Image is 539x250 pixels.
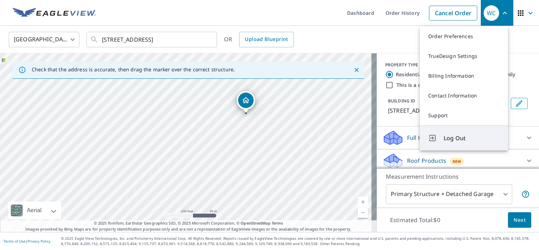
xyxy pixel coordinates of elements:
[358,197,368,207] a: Current Level 17, Zoom In
[28,239,50,244] a: Privacy Policy
[484,5,499,21] div: WC
[4,239,25,244] a: Terms of Use
[508,212,531,228] button: Next
[358,207,368,218] a: Current Level 17, Zoom Out
[521,190,530,198] span: Your report will include the primary structure and a detached garage if one exists.
[102,30,202,49] input: Search by address or latitude-longitude
[396,82,439,89] label: This is a complex
[388,106,508,115] p: [STREET_ADDRESS]
[420,125,508,150] button: Log Out
[25,202,44,219] div: Aerial
[407,156,446,165] p: Roof Products
[9,30,79,49] div: [GEOGRAPHIC_DATA]
[239,32,293,47] a: Upload Blueprint
[514,216,526,225] span: Next
[420,66,508,86] a: Billing Information
[386,172,530,181] p: Measurement Instructions
[61,236,535,246] p: © 2025 Eagle View Technologies, Inc. and Pictometry International Corp. All Rights Reserved. Repo...
[385,62,531,68] div: PROPERTY TYPE
[429,6,477,20] a: Cancel Order
[384,212,446,228] p: Estimated Total: $0
[272,220,283,226] a: Terms
[237,91,255,113] div: Dropped pin, building 1, Residential property, 3527 SAGE HILL DR NW CALGARY AB T3R1J1
[382,152,533,169] div: Roof ProductsNew
[420,86,508,106] a: Contact Information
[511,98,528,109] button: Edit building 1
[388,98,415,104] p: BUILDING ID
[241,220,270,226] a: OpenStreetMap
[420,26,508,46] a: Order Preferences
[444,134,499,142] span: Log Out
[224,32,294,47] div: OR
[382,129,533,146] div: Full House ProductsNew
[8,202,61,219] div: Aerial
[32,66,235,73] p: Check that the address is accurate, then drag the marker over the correct structure.
[4,239,50,243] p: |
[420,106,508,125] a: Support
[407,133,462,142] p: Full House Products
[352,65,361,75] button: Close
[245,35,288,44] span: Upload Blueprint
[420,46,508,66] a: TrueDesign Settings
[396,71,423,78] label: Residential
[94,220,283,226] span: © 2025 TomTom, Earthstar Geographics SIO, © 2025 Microsoft Corporation, ©
[13,8,96,18] img: EV Logo
[386,184,512,204] div: Primary Structure + Detached Garage
[453,159,461,164] span: New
